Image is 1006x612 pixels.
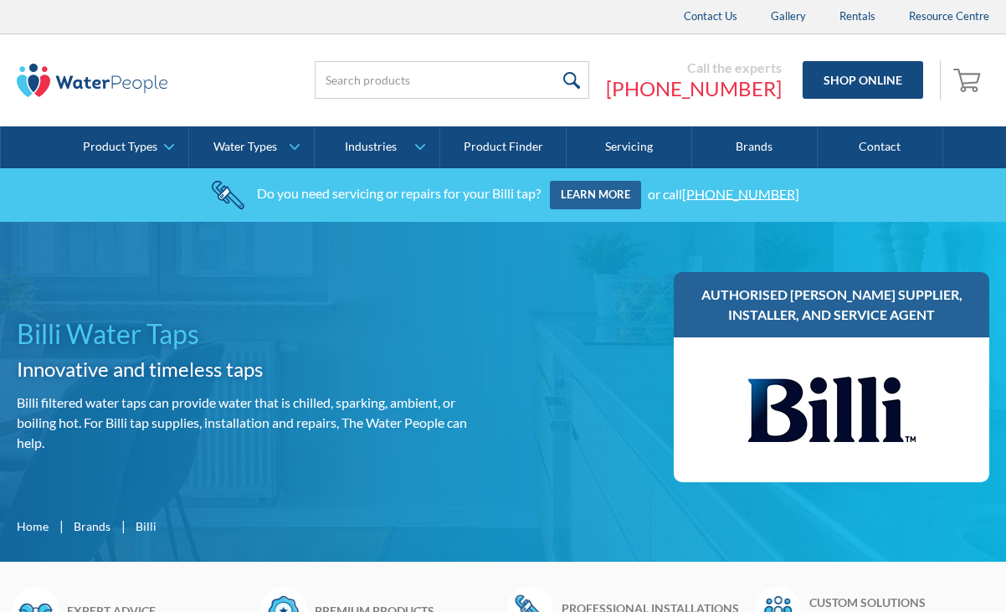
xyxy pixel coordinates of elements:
a: Water Types [189,126,314,168]
div: Water Types [213,140,277,154]
a: Servicing [567,126,692,168]
a: [PHONE_NUMBER] [606,76,782,101]
p: Billi filtered water taps can provide water that is chilled, sparking, ambient, or boiling hot. F... [17,393,496,453]
div: | [119,516,127,536]
h3: Authorised [PERSON_NAME] supplier, installer, and service agent [690,285,973,325]
div: Call the experts [606,59,782,76]
a: Open empty cart [949,60,989,100]
a: Product Types [64,126,188,168]
a: Brands [74,517,110,535]
a: Contact [818,126,943,168]
a: Learn more [550,181,641,209]
a: Industries [315,126,439,168]
a: Brands [692,126,818,168]
input: Search products [315,61,589,99]
h1: Billi Water Taps [17,314,496,354]
img: The Water People [17,64,167,97]
div: or call [648,185,799,201]
div: Billi [136,517,157,535]
div: Product Types [83,140,157,154]
a: Home [17,517,49,535]
a: Shop Online [803,61,923,99]
div: Do you need servicing or repairs for your Billi tap? [257,185,541,201]
img: shopping cart [953,66,985,93]
img: Billi [748,354,916,465]
a: [PHONE_NUMBER] [682,185,799,201]
div: | [57,516,65,536]
h2: Innovative and timeless taps [17,354,496,384]
a: Product Finder [440,126,566,168]
div: Industries [345,140,397,154]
